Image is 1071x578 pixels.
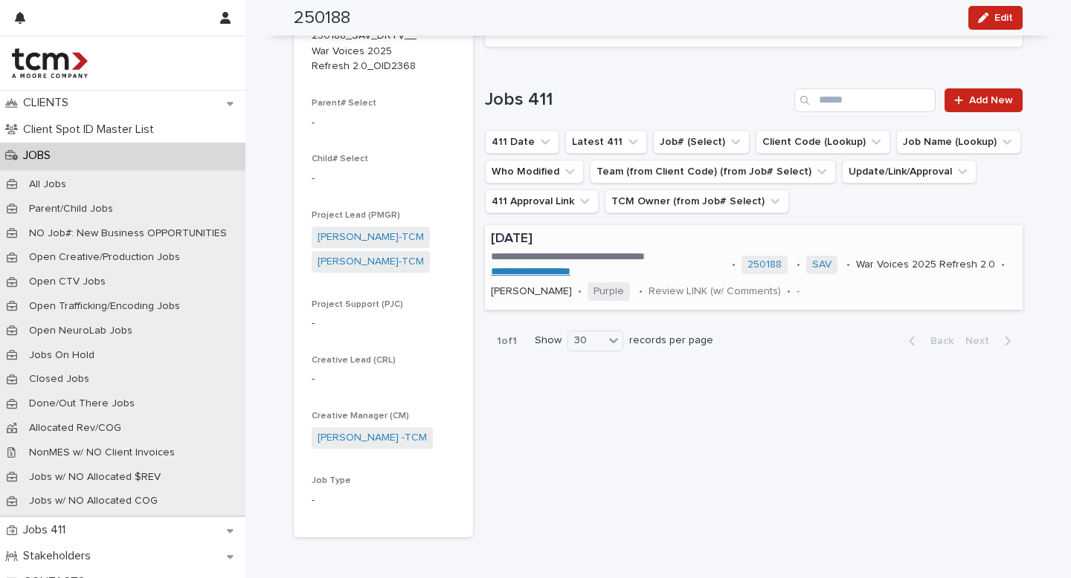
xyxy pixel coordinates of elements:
p: JOBS [17,149,62,163]
p: Show [535,334,562,347]
p: War Voices 2025 Refresh 2.0 [856,259,995,271]
p: • [732,259,736,271]
p: • [1001,259,1005,271]
span: Creative Manager (CM) [312,412,409,420]
p: - [312,115,455,131]
p: records per page [629,334,713,347]
p: Jobs w/ NO Allocated $REV [17,471,173,484]
button: Team (from Client Code) (from Job# Select) [590,160,836,184]
p: [DATE] [491,231,1017,247]
img: 4hMmSqQkux38exxPVZHQ [12,48,88,78]
button: Latest 411 [565,130,647,154]
span: Job Type [312,476,351,485]
button: Job# (Select) [653,130,750,154]
p: CLIENTS [17,96,80,110]
button: Next [959,334,1023,348]
p: • [578,285,582,298]
p: Open NeuroLab Jobs [17,325,144,337]
button: Who Modified [485,160,584,184]
p: NonMES w/ NO Client Invoices [17,447,187,459]
p: [PERSON_NAME] [491,285,572,298]
p: - [797,285,800,298]
p: Done/Out There Jobs [17,397,147,410]
p: Open Creative/Production Jobs [17,251,192,264]
p: • [846,259,850,271]
button: 411 Approval Link [485,189,599,213]
p: Jobs 411 [17,523,77,537]
p: Jobs On Hold [17,349,106,362]
input: Search [794,88,936,112]
p: All Jobs [17,178,78,191]
p: 250188_SAV_DRTV__War Voices 2025 Refresh 2.0_OID2368 [312,28,419,74]
a: [PERSON_NAME]-TCM [318,230,424,245]
span: Add New [969,95,1013,105]
p: Stakeholders [17,549,103,563]
div: 30 [568,333,604,348]
p: • [787,285,791,298]
p: Review LINK (w/ Comments) [649,285,781,298]
span: Child# Select [312,155,368,163]
p: - [312,171,455,186]
a: [PERSON_NAME]-TCM [318,254,424,270]
span: Next [965,336,998,346]
button: Job Name (Lookup) [896,130,1021,154]
p: • [639,285,643,298]
p: NO Job#: New Business OPPORTUNITIES [17,227,239,240]
span: Project Lead (PMGR) [312,211,400,220]
a: [PERSON_NAME] -TCM [318,430,427,446]
p: 1 of 1 [485,323,529,360]
p: • [797,259,800,271]
button: 411 Date [485,130,559,154]
span: Creative Lead (CRL) [312,356,396,365]
p: Open Trafficking/Encoding Jobs [17,300,192,313]
button: Back [897,334,959,348]
p: Closed Jobs [17,373,101,386]
button: Edit [968,6,1023,30]
h1: Jobs 411 [485,89,788,111]
span: Edit [994,13,1013,23]
p: Client Spot ID Master List [17,123,166,137]
p: - [312,371,455,387]
span: Project Support (PJC) [312,300,403,309]
span: Parent# Select [312,99,376,108]
button: Client Code (Lookup) [756,130,890,154]
span: Purple [588,282,630,301]
p: Parent/Child Jobs [17,203,125,215]
a: 250188 [747,259,782,271]
p: - [312,493,455,508]
button: TCM Owner (from Job# Select) [605,189,789,213]
a: Add New [945,88,1023,112]
p: Allocated Rev/COG [17,422,133,435]
p: Open CTV Jobs [17,276,118,288]
p: - [312,316,455,331]
button: Update/Link/Approval [842,160,977,184]
span: Back [922,336,953,346]
h2: 250188 [294,7,350,29]
p: Jobs w/ NO Allocated COG [17,495,170,507]
a: SAV [812,259,832,271]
